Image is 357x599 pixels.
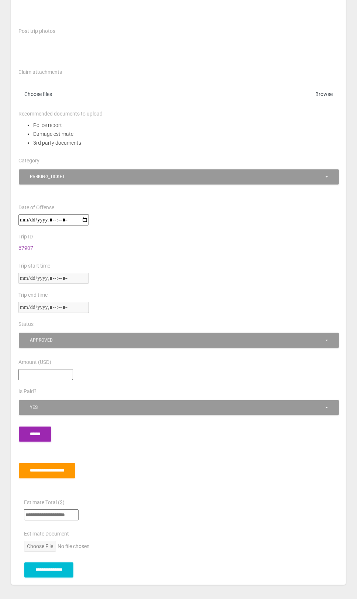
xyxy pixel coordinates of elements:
[19,169,339,185] button: parking_ticket
[30,174,325,180] div: parking_ticket
[18,69,62,76] label: Claim attachments
[33,138,339,147] li: 3rd party documents
[30,337,325,344] div: approved
[18,359,51,366] label: Amount (USD)
[19,400,339,415] button: Yes
[18,204,54,211] label: Date of Offense
[33,121,339,130] li: Police report
[18,110,103,118] label: Recommended documents to upload
[24,530,69,538] label: Estimate Document
[18,245,33,251] a: 67907
[18,262,50,270] label: Trip start time
[18,233,33,241] label: Trip ID
[18,88,339,103] label: Choose files
[30,405,325,411] div: Yes
[33,130,339,138] li: Damage estimate
[18,292,48,299] label: Trip end time
[24,499,65,506] label: Estimate Total ($)
[19,333,339,348] button: approved
[18,388,37,395] label: Is Paid?
[18,321,34,328] label: Status
[18,28,55,35] label: Post trip photos
[18,157,39,165] label: Category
